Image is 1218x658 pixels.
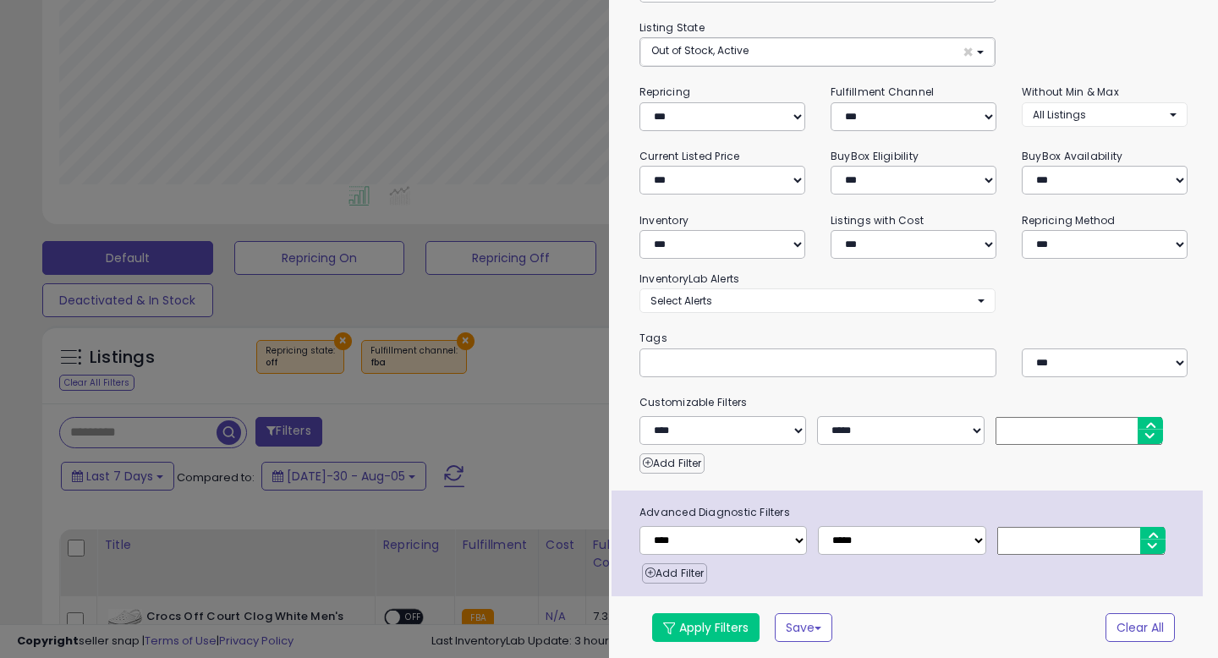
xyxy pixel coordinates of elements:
[639,288,996,313] button: Select Alerts
[639,85,690,99] small: Repricing
[831,85,934,99] small: Fulfillment Channel
[831,213,924,228] small: Listings with Cost
[627,329,1200,348] small: Tags
[639,271,739,286] small: InventoryLab Alerts
[627,503,1203,522] span: Advanced Diagnostic Filters
[831,149,919,163] small: BuyBox Eligibility
[650,293,712,308] span: Select Alerts
[1022,213,1116,228] small: Repricing Method
[639,149,739,163] small: Current Listed Price
[639,213,689,228] small: Inventory
[639,20,705,35] small: Listing State
[651,43,749,58] span: Out of Stock, Active
[1022,85,1119,99] small: Without Min & Max
[1022,149,1122,163] small: BuyBox Availability
[627,393,1200,412] small: Customizable Filters
[1022,102,1188,127] button: All Listings
[1033,107,1086,122] span: All Listings
[639,453,705,474] button: Add Filter
[963,43,974,61] span: ×
[1106,613,1175,642] button: Clear All
[642,563,707,584] button: Add Filter
[652,613,760,642] button: Apply Filters
[775,613,832,642] button: Save
[640,38,995,66] button: Out of Stock, Active ×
